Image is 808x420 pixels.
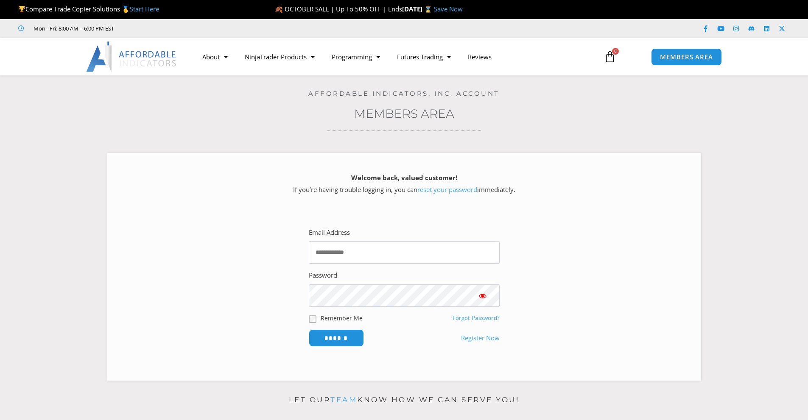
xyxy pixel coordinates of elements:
button: Show password [466,284,500,307]
span: MEMBERS AREA [660,54,713,60]
label: Remember Me [321,314,363,323]
a: team [330,395,357,404]
a: Members Area [354,106,454,121]
a: Start Here [130,5,159,13]
a: Reviews [459,47,500,67]
img: LogoAI | Affordable Indicators – NinjaTrader [86,42,177,72]
strong: [DATE] ⌛ [402,5,434,13]
span: Compare Trade Copier Solutions 🥇 [18,5,159,13]
a: Save Now [434,5,463,13]
a: Forgot Password? [453,314,500,322]
span: Mon - Fri: 8:00 AM – 6:00 PM EST [31,23,114,33]
p: If you’re having trouble logging in, you can immediately. [122,172,686,196]
a: Affordable Indicators, Inc. Account [308,89,500,97]
a: Futures Trading [389,47,459,67]
label: Password [309,270,337,281]
a: 0 [591,45,629,69]
a: About [194,47,236,67]
iframe: Customer reviews powered by Trustpilot [126,24,253,33]
strong: Welcome back, valued customer! [351,173,457,182]
p: Let our know how we can serve you! [107,393,701,407]
img: 🏆 [19,6,25,12]
a: NinjaTrader Products [236,47,323,67]
a: Register Now [461,332,500,344]
a: Programming [323,47,389,67]
span: 🍂 OCTOBER SALE | Up To 50% OFF | Ends [275,5,402,13]
nav: Menu [194,47,594,67]
a: MEMBERS AREA [651,48,722,66]
a: reset your password [417,185,477,194]
span: 0 [612,48,619,55]
label: Email Address [309,227,350,239]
